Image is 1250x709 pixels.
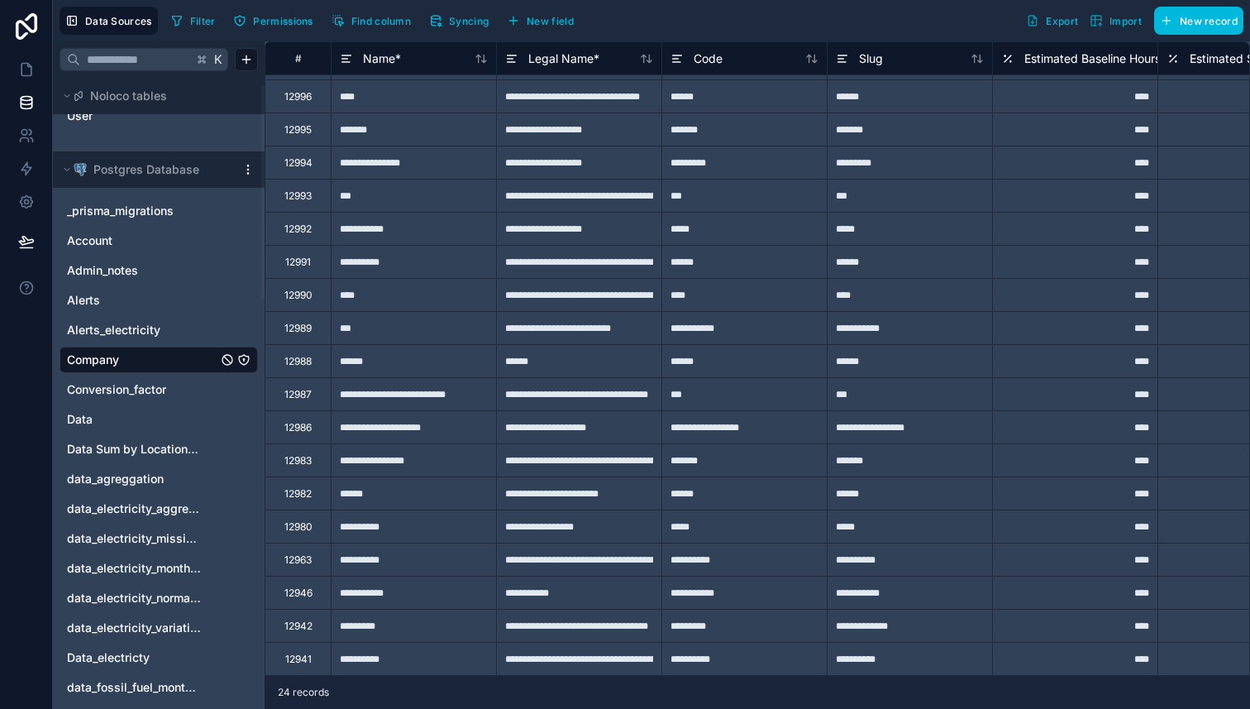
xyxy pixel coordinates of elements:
div: 12942 [284,620,312,633]
span: K [212,54,224,65]
span: Admin_notes [67,262,138,279]
div: data_electricity_normalization [60,585,258,611]
span: New record [1180,15,1238,27]
div: 12987 [284,388,312,401]
a: Alerts_electricity [67,322,217,338]
span: Alerts_electricity [67,322,160,338]
span: Estimated Baseline Hours Per Location [1024,50,1232,67]
div: 12941 [285,653,312,666]
a: Company [67,352,217,368]
div: 12992 [284,223,312,236]
a: Account [67,232,217,249]
span: Data_electricty [67,649,150,666]
button: Postgres logoPostgres Database [60,158,235,181]
img: Postgres logo [74,163,87,176]
div: User [60,103,258,129]
div: data_electricity_missing_data [60,525,258,552]
span: Conversion_factor [67,381,166,398]
a: Admin_notes [67,262,217,279]
div: 12993 [284,189,312,203]
span: Syncing [449,15,489,27]
span: Filter [190,15,216,27]
a: Conversion_factor [67,381,217,398]
a: Alerts [67,292,217,309]
div: 12988 [284,355,312,368]
span: _prisma_migrations [67,203,174,219]
a: data_electricity_monthly_normalization [67,560,201,577]
a: Data_electricty [67,649,217,666]
div: 12946 [284,587,312,600]
a: data_electricity_normalization [67,590,201,606]
div: data_agreggation [60,466,258,492]
button: Filter [165,8,222,33]
div: data_electricity_variation [60,615,258,641]
span: Legal Name * [528,50,599,67]
button: Permissions [227,8,318,33]
span: New field [527,15,574,27]
span: Alerts [67,292,100,309]
span: 24 records [278,686,329,699]
span: Data [67,411,93,428]
a: _prisma_migrations [67,203,217,219]
span: data_agreggation [67,471,164,487]
div: 12983 [284,454,312,467]
div: 12986 [284,421,312,434]
div: 12994 [284,156,312,170]
span: Noloco tables [90,88,167,104]
div: Conversion_factor [60,376,258,403]
span: Name * [363,50,401,67]
div: 12982 [284,487,312,501]
a: data_electricity_missing_data [67,530,201,547]
div: 12991 [285,256,311,269]
a: data_agreggation [67,471,201,487]
span: Postgres Database [93,161,199,178]
button: New field [501,8,580,33]
button: Noloco tables [60,84,248,108]
div: Alerts_electricity [60,317,258,343]
button: New record [1154,7,1243,35]
span: Code [694,50,723,67]
a: Data Sum by Location and Data type [67,441,201,457]
div: _prisma_migrations [60,198,258,224]
a: Data [67,411,217,428]
div: 12990 [284,289,312,302]
span: Data Sources [85,15,152,27]
a: New record [1147,7,1243,35]
div: # [278,52,318,65]
div: Account [60,228,258,254]
div: Data [60,406,258,433]
div: Company [60,347,258,373]
span: Company [67,352,119,368]
div: Alerts [60,287,258,314]
span: Find column [351,15,411,27]
div: 12995 [284,123,312,137]
span: User [67,108,93,124]
div: 12996 [284,90,312,103]
div: 12980 [284,520,312,534]
div: data_electricity_aggregation [60,496,258,522]
div: 12989 [284,322,312,335]
div: Data Sum by Location and Data type [60,436,258,462]
button: Data Sources [60,7,158,35]
span: Permissions [253,15,312,27]
span: Export [1046,15,1078,27]
a: data_fossil_fuel_monthly_normalization [67,679,201,696]
div: data_electricity_monthly_normalization [60,555,258,582]
div: Data_electricty [60,644,258,671]
span: Account [67,232,112,249]
a: data_electricity_variation [67,620,201,636]
button: Export [1020,7,1084,35]
span: Import [1109,15,1142,27]
button: Syncing [423,8,494,33]
button: Import [1084,7,1147,35]
a: Permissions [227,8,325,33]
a: User [67,108,201,124]
a: data_electricity_aggregation [67,501,201,517]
